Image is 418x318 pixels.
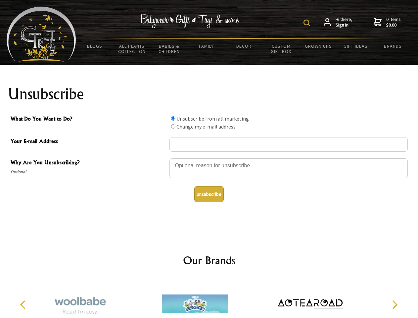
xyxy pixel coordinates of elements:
[7,7,76,62] img: Babyware - Gifts - Toys and more...
[324,17,352,28] a: Hi there,Sign in
[11,115,166,124] span: What Do You Want to Do?
[151,39,188,58] a: Babies & Children
[303,20,310,26] img: product search
[300,39,337,53] a: Grown Ups
[140,14,240,28] img: Babywear - Gifts - Toys & more
[171,116,175,121] input: What Do You Want to Do?
[176,115,249,122] label: Unsubscribe from all marketing
[188,39,225,53] a: Family
[11,168,166,176] span: Optional
[11,137,166,147] span: Your E-mail Address
[225,39,262,53] a: Decor
[374,17,401,28] a: 0 items$0.00
[11,158,166,168] span: Why Are You Unsubscribing?
[336,22,352,28] strong: Sign in
[386,16,401,28] span: 0 items
[262,39,300,58] a: Custom Gift Box
[13,252,405,268] h2: Our Brands
[169,137,408,152] input: Your E-mail Address
[374,39,412,53] a: Brands
[194,186,224,202] button: Unsubscribe
[76,39,114,53] a: BLOGS
[17,297,31,312] button: Previous
[171,124,175,129] input: What Do You Want to Do?
[176,123,236,130] label: Change my e-mail address
[386,22,401,28] strong: $0.00
[8,86,410,102] h1: Unsubscribe
[387,297,402,312] button: Next
[336,17,352,28] span: Hi there,
[337,39,374,53] a: Gift Ideas
[169,158,408,178] textarea: Why Are You Unsubscribing?
[114,39,151,58] a: All Plants Collection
